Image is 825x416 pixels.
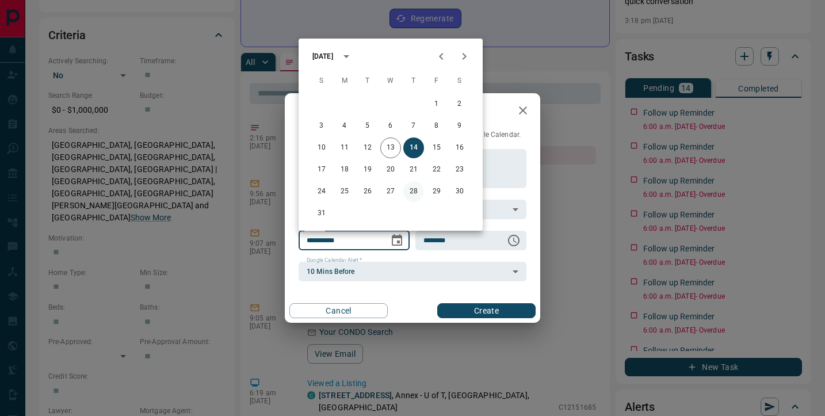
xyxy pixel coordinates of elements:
[311,116,332,136] button: 3
[380,116,401,136] button: 6
[311,159,332,180] button: 17
[502,229,525,252] button: Choose time, selected time is 6:00 AM
[449,94,470,115] button: 2
[357,116,378,136] button: 5
[357,138,378,158] button: 12
[426,138,447,158] button: 15
[357,181,378,202] button: 26
[449,159,470,180] button: 23
[311,138,332,158] button: 10
[334,138,355,158] button: 11
[437,303,536,318] button: Create
[334,70,355,93] span: Monday
[311,70,332,93] span: Sunday
[357,159,378,180] button: 19
[380,159,401,180] button: 20
[385,229,408,252] button: Choose date, selected date is Aug 14, 2025
[380,70,401,93] span: Wednesday
[426,94,447,115] button: 1
[403,181,424,202] button: 28
[403,70,424,93] span: Thursday
[334,116,355,136] button: 4
[357,70,378,93] span: Tuesday
[380,138,401,158] button: 13
[334,159,355,180] button: 18
[449,181,470,202] button: 30
[380,181,401,202] button: 27
[430,45,453,68] button: Previous month
[453,45,476,68] button: Next month
[426,159,447,180] button: 22
[299,262,526,281] div: 10 Mins Before
[426,116,447,136] button: 8
[403,116,424,136] button: 7
[426,70,447,93] span: Friday
[449,116,470,136] button: 9
[285,93,363,130] h2: New Task
[423,226,438,233] label: Time
[337,47,356,66] button: calendar view is open, switch to year view
[311,203,332,224] button: 31
[334,181,355,202] button: 25
[426,181,447,202] button: 29
[289,303,388,318] button: Cancel
[403,159,424,180] button: 21
[449,70,470,93] span: Saturday
[311,181,332,202] button: 24
[307,257,362,264] label: Google Calendar Alert
[449,138,470,158] button: 16
[312,51,333,62] div: [DATE]
[403,138,424,158] button: 14
[307,226,321,233] label: Date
